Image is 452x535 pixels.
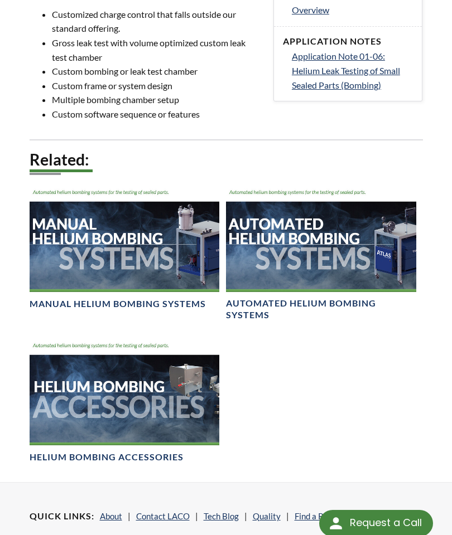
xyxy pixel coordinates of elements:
li: Multiple bombing chamber setup [52,93,260,107]
li: Custom software sequence or features [52,107,260,121]
li: Custom frame or system design [52,79,260,93]
h4: Manual Helium Bombing Systems [30,298,206,310]
h4: Application Notes [283,36,413,47]
li: Gross leak test with volume optimized custom leak test chamber [52,36,260,64]
h4: Helium Bombing Accessories [30,451,184,463]
a: Automated Helium Bombing Systems BannerAutomated Helium Bombing Systems [226,186,416,321]
img: Manual Helium Bombing Systems Banner [30,186,220,292]
h4: Automated Helium Bombing Systems [226,298,416,321]
a: Helium Bombing Accessories BannerHelium Bombing Accessories [30,339,220,463]
a: Tech Blog [204,511,239,521]
a: Manual Helium Bombing Systems BannerManual Helium Bombing Systems [30,186,220,310]
h2: Related: [30,149,423,170]
h4: Quick Links [30,510,94,522]
li: Custom bombing or leak test chamber [52,64,260,79]
a: Quality [253,511,281,521]
span: Application Note 01-06: Helium Leak Testing of Small Sealed Parts (Bombing) [292,51,400,90]
img: Automated Helium Bombing Systems Banner [226,186,416,292]
a: Contact LACO [136,511,190,521]
a: About [100,511,122,521]
a: Application Note 01-06: Helium Leak Testing of Small Sealed Parts (Bombing) [292,49,413,92]
a: Find a Rep [295,511,333,521]
li: Customized charge control that falls outside our standard offering. [52,7,260,36]
img: Helium Bombing Accessories Banner [30,339,220,445]
img: round button [327,514,345,532]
